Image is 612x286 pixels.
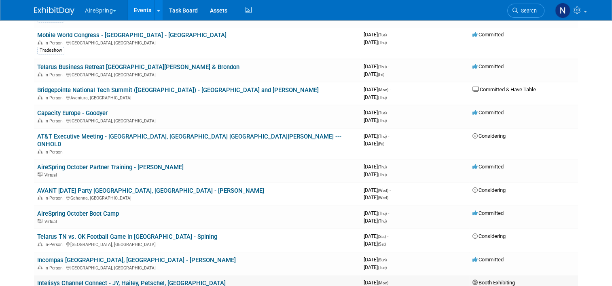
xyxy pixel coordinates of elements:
span: [DATE] [364,94,387,100]
span: - [388,133,389,139]
span: In-Person [44,242,65,247]
span: In-Person [44,265,65,271]
span: In-Person [44,72,65,78]
span: [DATE] [364,257,389,263]
img: In-Person Event [38,95,42,99]
span: Committed [472,164,504,170]
span: Committed & Have Table [472,86,536,93]
span: (Thu) [378,65,387,69]
span: (Wed) [378,196,388,200]
span: In-Person [44,40,65,46]
span: In-Person [44,196,65,201]
a: Bridgepointe National Tech Summit ([GEOGRAPHIC_DATA]) - [GEOGRAPHIC_DATA] and [PERSON_NAME] [37,86,319,94]
a: Incompas [GEOGRAPHIC_DATA], [GEOGRAPHIC_DATA] - [PERSON_NAME] [37,257,236,264]
span: [DATE] [364,71,384,77]
span: (Thu) [378,219,387,223]
img: In-Person Event [38,118,42,122]
span: (Mon) [378,88,388,92]
a: Mobile World Congress - [GEOGRAPHIC_DATA] - [GEOGRAPHIC_DATA] [37,32,227,39]
img: ExhibitDay [34,7,74,15]
div: Gahanna, [GEOGRAPHIC_DATA] [37,194,357,201]
span: Considering [472,133,506,139]
span: [DATE] [364,187,391,193]
span: Search [518,8,537,14]
span: (Thu) [378,118,387,123]
div: [GEOGRAPHIC_DATA], [GEOGRAPHIC_DATA] [37,117,357,124]
img: In-Person Event [38,196,42,200]
div: [GEOGRAPHIC_DATA], [GEOGRAPHIC_DATA] [37,264,357,271]
span: [DATE] [364,210,389,216]
span: [DATE] [364,63,389,69]
span: - [388,257,389,263]
span: [DATE] [364,194,388,200]
span: [DATE] [364,86,391,93]
span: [DATE] [364,264,387,270]
img: In-Person Event [38,265,42,269]
div: [GEOGRAPHIC_DATA], [GEOGRAPHIC_DATA] [37,71,357,78]
span: - [388,32,389,38]
span: [DATE] [364,117,387,123]
span: (Sat) [378,242,386,246]
span: [DATE] [364,171,387,177]
div: Tradeshow [37,47,64,54]
span: (Thu) [378,165,387,169]
span: (Sun) [378,258,387,262]
span: - [390,187,391,193]
span: - [388,164,389,170]
a: AVANT [DATE] Party [GEOGRAPHIC_DATA], [GEOGRAPHIC_DATA] - [PERSON_NAME] [37,187,264,194]
span: - [390,280,391,286]
div: [GEOGRAPHIC_DATA], [GEOGRAPHIC_DATA] [37,241,357,247]
span: Committed [472,109,504,116]
span: [DATE] [364,109,389,116]
span: - [388,109,389,116]
span: - [387,233,388,239]
img: Natalie Pyron [555,3,570,18]
span: Committed [472,257,504,263]
img: Virtual Event [38,172,42,177]
span: - [390,86,391,93]
span: [DATE] [364,32,389,38]
a: Search [507,4,544,18]
span: (Thu) [378,95,387,100]
span: In-Person [44,149,65,155]
span: (Tue) [378,33,387,37]
span: [DATE] [364,141,384,147]
span: (Thu) [378,40,387,45]
img: In-Person Event [38,72,42,76]
span: (Tue) [378,265,387,270]
span: (Thu) [378,211,387,216]
span: - [388,63,389,69]
span: - [388,210,389,216]
div: [GEOGRAPHIC_DATA], [GEOGRAPHIC_DATA] [37,39,357,46]
a: Telarus TN vs. OK Football Game in [GEOGRAPHIC_DATA] - Spining [37,233,217,240]
span: (Sat) [378,234,386,239]
span: [DATE] [364,164,389,170]
span: Considering [472,233,506,239]
span: Virtual [44,219,59,224]
span: Committed [472,32,504,38]
span: [DATE] [364,218,387,224]
a: AireSpring October Partner Training - [PERSON_NAME] [37,164,184,171]
img: Virtual Event [38,219,42,223]
span: [DATE] [364,241,386,247]
span: (Fri) [378,72,384,77]
span: [DATE] [364,39,387,45]
span: In-Person [44,118,65,124]
a: AireSpring October Boot Camp [37,210,119,217]
span: (Wed) [378,188,388,193]
a: Telarus Business Retreat [GEOGRAPHIC_DATA][PERSON_NAME] & Brondon [37,63,239,71]
span: Committed [472,63,504,69]
span: (Thu) [378,172,387,177]
span: [DATE] [364,233,388,239]
img: In-Person Event [38,242,42,246]
span: Virtual [44,172,59,178]
img: In-Person Event [38,40,42,44]
span: Committed [472,210,504,216]
div: Aventura, [GEOGRAPHIC_DATA] [37,94,357,101]
span: Booth Exhibiting [472,280,515,286]
img: In-Person Event [38,149,42,154]
span: [DATE] [364,133,389,139]
span: In-Person [44,95,65,101]
span: (Tue) [378,111,387,115]
span: (Thu) [378,134,387,139]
